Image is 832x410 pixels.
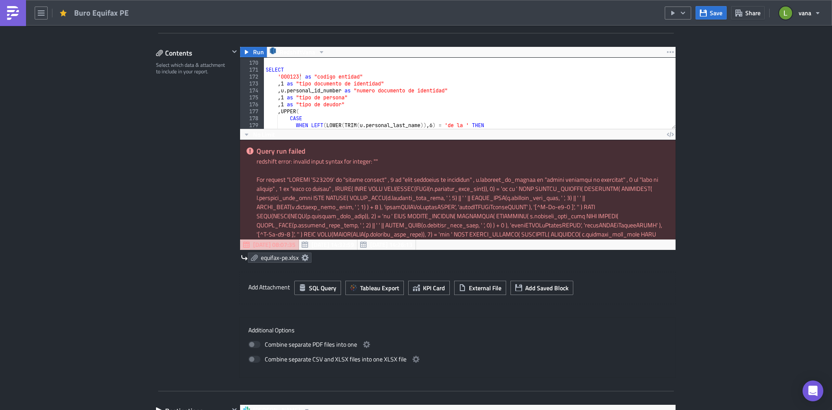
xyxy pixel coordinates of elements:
[454,281,506,295] button: External File
[525,283,569,292] span: Add Saved Block
[3,3,414,10] p: Comparto archivo de Equifax para [GEOGRAPHIC_DATA].
[345,281,404,295] button: Tableau Export
[240,80,264,87] div: 173
[257,148,669,154] h5: Query run failed
[240,87,264,94] div: 174
[408,281,450,295] button: KPI Card
[265,339,357,350] span: Combine separate PDF files into one
[6,6,20,20] img: PushMetrics
[265,354,406,364] span: Combine separate CSV and XLSX files into one XLSX file
[248,253,312,263] a: equifax-pe.xlsx
[469,283,501,292] span: External File
[248,281,290,294] label: Add Attachment
[695,6,727,20] button: Save
[309,283,336,292] span: SQL Query
[312,240,354,249] span: [DATE] 14:32:59
[253,47,264,57] span: Run
[3,3,414,10] body: Rich Text Area. Press ALT-0 for help.
[240,59,264,66] div: 170
[253,240,296,249] span: [DATE] 08:07:35
[74,8,130,18] span: Buro Equifax PE
[240,47,267,57] button: Run
[799,8,811,17] span: vana
[299,239,357,250] button: [DATE] 14:32:59
[710,8,722,17] span: Save
[253,130,275,139] span: No Limit
[240,115,264,122] div: 178
[279,47,315,57] span: RedshiftVana
[803,380,823,401] div: Open Intercom Messenger
[257,157,669,166] div: redshift error: invalid input syntax for integer: ""
[778,6,793,20] img: Avatar
[261,254,299,262] span: equifax-pe.xlsx
[156,62,229,75] div: Select which data & attachment to include in your report.
[229,46,240,57] button: Hide content
[240,66,264,73] div: 171
[240,239,299,250] button: [DATE] 08:07:35
[510,281,573,295] button: Add Saved Block
[745,8,760,17] span: Share
[731,6,765,20] button: Share
[774,3,825,23] button: vana
[240,94,264,101] div: 175
[357,239,416,250] button: [DATE] 14:26:13
[240,101,264,108] div: 176
[240,122,264,129] div: 179
[248,326,667,334] label: Additional Options
[294,281,341,295] button: SQL Query
[360,283,399,292] span: Tableau Export
[370,240,413,249] span: [DATE] 14:26:13
[240,129,278,140] button: No Limit
[156,46,229,59] div: Contents
[266,47,328,57] button: RedshiftVana
[240,73,264,80] div: 172
[423,283,445,292] span: KPI Card
[240,108,264,115] div: 177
